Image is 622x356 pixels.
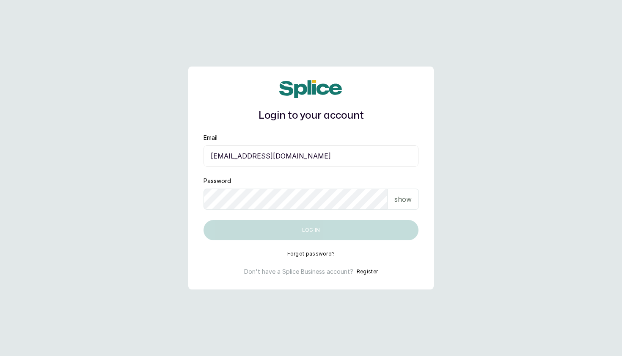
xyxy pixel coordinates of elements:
button: Register [357,267,378,276]
p: show [394,194,412,204]
input: email@acme.com [204,145,418,167]
label: Email [204,133,217,142]
h1: Login to your account [204,108,418,123]
button: Log in [204,220,418,240]
button: Forgot password? [287,250,335,257]
label: Password [204,177,231,185]
p: Don't have a Splice Business account? [244,267,353,276]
